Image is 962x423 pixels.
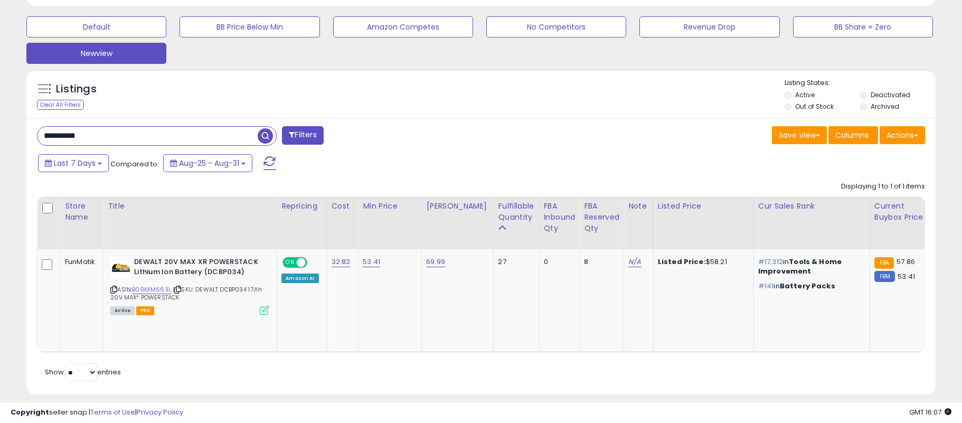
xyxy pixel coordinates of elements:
[11,408,183,418] div: seller snap | |
[584,257,616,267] div: 8
[65,257,95,267] div: FunMatik
[874,257,894,269] small: FBA
[639,16,779,37] button: Revenue Drop
[628,257,641,267] a: N/A
[37,100,84,110] div: Clear All Filters
[874,271,895,282] small: FBM
[281,274,318,283] div: Amazon AI
[758,281,862,291] p: in
[795,90,815,99] label: Active
[363,201,417,212] div: Min Price
[880,126,925,144] button: Actions
[897,257,915,267] span: 57.86
[426,257,445,267] a: 69.99
[658,257,746,267] div: $58.21
[584,201,619,234] div: FBA Reserved Qty
[110,306,135,315] span: All listings currently available for purchase on Amazon
[871,102,899,111] label: Archived
[898,271,915,281] span: 53.41
[110,257,269,314] div: ASIN:
[282,126,323,145] button: Filters
[110,285,262,301] span: | SKU: DEWALT DCBP034 1.7Ah 20V MAX* POWERSTACK
[841,182,925,192] div: Displaying 1 to 1 of 1 items
[909,407,951,417] span: 2025-09-9 16:07 GMT
[132,285,171,294] a: B09KKM663L
[544,257,572,267] div: 0
[54,158,96,168] span: Last 7 Days
[758,201,865,212] div: Cur Sales Rank
[758,257,783,267] span: #17,312
[136,306,154,315] span: FBA
[758,281,774,291] span: #141
[758,257,842,276] span: Tools & Home Improvement
[758,257,862,276] p: in
[65,201,99,223] div: Store Name
[795,102,834,111] label: Out of Stock
[785,78,936,88] p: Listing States:
[284,258,297,267] span: ON
[498,257,531,267] div: 27
[134,257,262,279] b: DEWALT 20V MAX XR POWERSTACK Lithium Ion Battery (DCBP034)
[658,257,706,267] b: Listed Price:
[90,407,135,417] a: Terms of Use
[45,367,121,377] span: Show: entries
[26,43,166,64] button: Newview
[137,407,183,417] a: Privacy Policy
[110,257,131,278] img: 31tvWzF8qFL._SL40_.jpg
[306,258,323,267] span: OFF
[108,201,272,212] div: Title
[333,16,473,37] button: Amazon Competes
[426,201,489,212] div: [PERSON_NAME]
[793,16,933,37] button: BB Share = Zero
[163,154,252,172] button: Aug-25 - Aug-31
[835,130,869,140] span: Columns
[11,407,49,417] strong: Copyright
[628,201,649,212] div: Note
[363,257,380,267] a: 53.41
[180,16,319,37] button: BB Price Below Min
[544,201,576,234] div: FBA inbound Qty
[281,201,322,212] div: Repricing
[38,154,109,172] button: Last 7 Days
[772,126,827,144] button: Save View
[56,82,97,97] h5: Listings
[110,159,159,169] span: Compared to:
[871,90,910,99] label: Deactivated
[332,201,354,212] div: Cost
[498,201,534,223] div: Fulfillable Quantity
[780,281,835,291] span: Battery Packs
[658,201,749,212] div: Listed Price
[874,201,929,223] div: Current Buybox Price
[332,257,351,267] a: 32.82
[486,16,626,37] button: No Competitors
[179,158,239,168] span: Aug-25 - Aug-31
[828,126,878,144] button: Columns
[26,16,166,37] button: Default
